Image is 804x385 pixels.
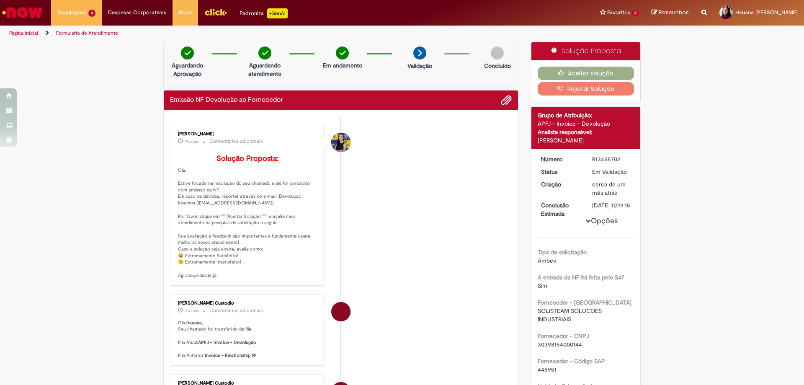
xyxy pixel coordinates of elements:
[592,181,626,196] time: 28/08/2025 08:21:40
[538,307,603,323] span: SOLISTEAM SOLUCOES INDUSTRIAIS
[323,61,362,70] p: Em andamento
[331,133,350,152] div: Melissa Paduani
[538,119,634,128] div: APFJ - Invoice - Devolução
[267,8,288,18] p: +GenAi
[413,47,426,59] img: arrow-next.png
[108,8,166,17] span: Despesas Corporativas
[538,248,587,256] b: Tipo de solicitação
[178,155,317,279] p: Olá, Estive focado na resolução do seu chamado e ele foi concluído com emissão de NF. Em caso de ...
[181,47,194,59] img: check-circle-green.png
[538,274,624,281] b: A entrada da NF foi feita pelo S4?
[178,320,317,359] p: Olá, , Seu chamado foi transferido de fila. Fila Atual: Fila Anterior:
[632,10,639,17] span: 2
[535,201,586,218] dt: Conclusão Estimada
[209,307,263,314] small: Comentários adicionais
[336,47,349,59] img: check-circle-green.png
[659,8,689,16] span: Rascunhos
[531,42,641,60] div: Solução Proposta
[6,26,530,41] ul: Trilhas de página
[484,62,511,70] p: Concluído
[170,96,283,104] h2: Emissão NF Devolução ao Fornecedor Histórico de tíquete
[57,8,87,17] span: Requisições
[184,139,199,144] span: 17h atrás
[538,136,634,145] div: [PERSON_NAME]
[184,139,199,144] time: 29/09/2025 13:52:10
[538,67,634,80] button: Aceitar solução
[592,155,631,163] div: R13455702
[186,320,202,326] b: Hauana
[204,6,227,18] img: click_logo_yellow_360x200.png
[592,180,631,197] div: 28/08/2025 08:21:40
[538,341,582,348] span: 30398154000144
[216,154,278,163] b: Solução Proposta:
[331,302,350,321] div: Igor Alexandre Custodio
[178,132,317,137] div: [PERSON_NAME]
[179,8,192,17] span: More
[184,308,199,313] span: 17h atrás
[607,8,630,17] span: Favoritos
[735,9,798,16] span: Hauana [PERSON_NAME]
[538,357,605,365] b: Fornecedor - Código SAP
[592,181,626,196] span: cerca de um mês atrás
[538,282,547,289] span: Sim
[538,257,557,264] span: Ambev
[205,352,257,359] b: Invoice - Relationship N1
[9,30,38,36] a: Página inicial
[535,168,586,176] dt: Status
[535,180,586,189] dt: Criação
[407,62,432,70] p: Validação
[167,61,208,78] p: Aguardando Aprovação
[592,168,631,176] div: Em Validação
[184,308,199,313] time: 29/09/2025 13:44:53
[592,201,631,209] div: [DATE] 10:19:15
[88,10,95,17] span: 3
[1,4,44,21] img: ServiceNow
[198,339,256,346] b: APFJ - Invoice - Devolução
[258,47,271,59] img: check-circle-green.png
[491,47,504,59] img: img-circle-grey.png
[240,8,288,18] div: Padroniza
[501,95,512,106] button: Adicionar anexos
[538,332,589,340] b: Fornecedor - CNPJ
[178,301,317,306] div: [PERSON_NAME] Custodio
[538,82,634,96] button: Rejeitar Solução
[535,155,586,163] dt: Número
[652,9,689,17] a: Rascunhos
[538,128,634,136] div: Analista responsável:
[538,111,634,119] div: Grupo de Atribuição:
[538,299,631,306] b: Fornecedor - [GEOGRAPHIC_DATA]
[245,61,285,78] p: Aguardando atendimento
[209,138,263,145] small: Comentários adicionais
[538,366,557,373] span: 445951
[56,30,118,36] a: Formulário de Atendimento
